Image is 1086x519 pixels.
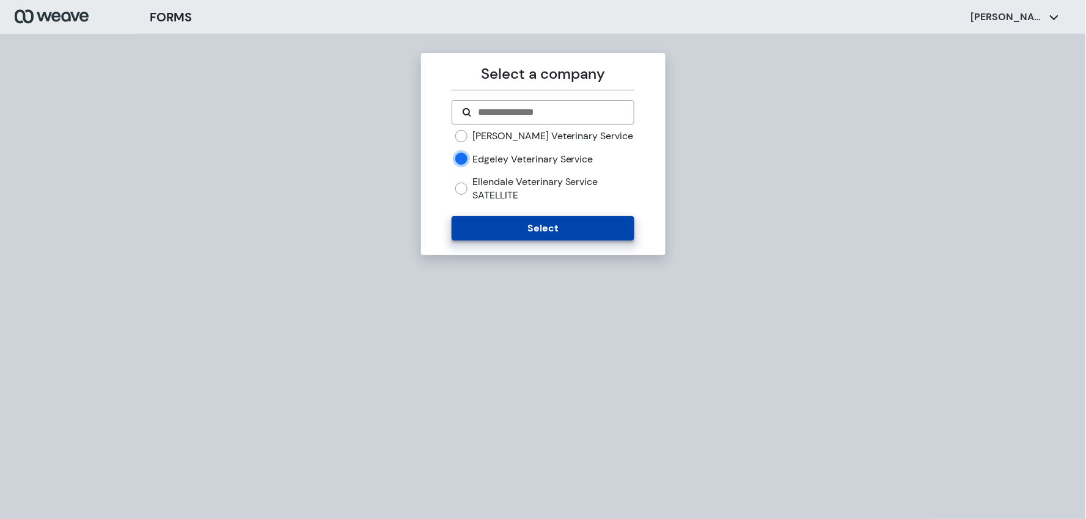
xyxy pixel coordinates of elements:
p: [PERSON_NAME] [971,10,1044,24]
button: Select [452,216,634,241]
h3: FORMS [150,8,192,26]
label: Ellendale Veterinary Service SATELLITE [472,175,634,201]
label: Edgeley Veterinary Service [472,153,593,166]
label: [PERSON_NAME] Veterinary Service [472,129,634,143]
p: Select a company [452,63,634,85]
input: Search [477,105,624,120]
